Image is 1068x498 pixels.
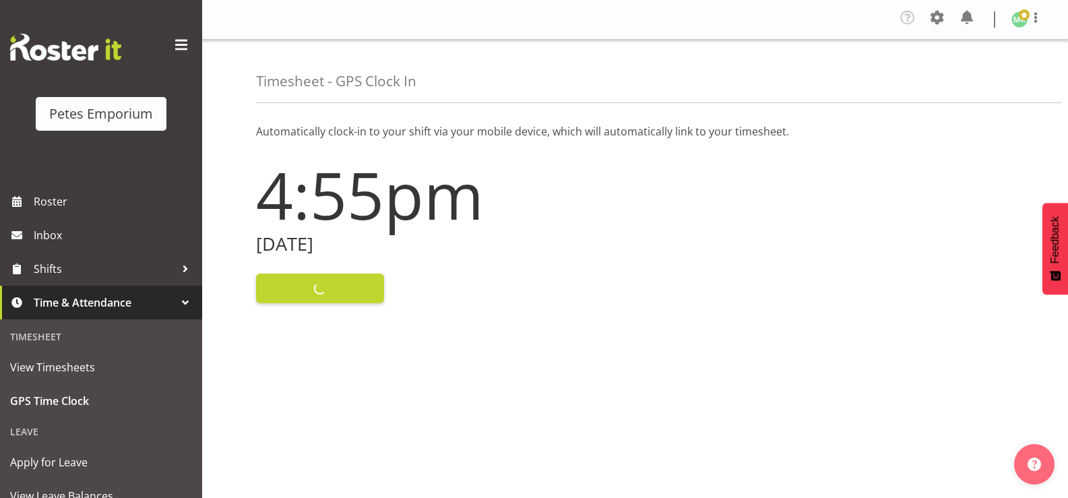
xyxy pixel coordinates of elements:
a: Apply for Leave [3,445,199,479]
span: Feedback [1049,216,1061,263]
h4: Timesheet - GPS Clock In [256,73,416,89]
div: Timesheet [3,323,199,350]
span: Apply for Leave [10,452,192,472]
div: Petes Emporium [49,104,153,124]
span: GPS Time Clock [10,391,192,411]
button: Feedback - Show survey [1042,203,1068,294]
a: View Timesheets [3,350,199,384]
span: Shifts [34,259,175,279]
h2: [DATE] [256,234,627,255]
img: melanie-richardson713.jpg [1011,11,1028,28]
span: Time & Attendance [34,292,175,313]
span: Roster [34,191,195,212]
div: Leave [3,418,199,445]
p: Automatically clock-in to your shift via your mobile device, which will automatically link to you... [256,123,1014,139]
span: View Timesheets [10,357,192,377]
span: Inbox [34,225,195,245]
h1: 4:55pm [256,158,627,231]
img: help-xxl-2.png [1028,458,1041,471]
a: GPS Time Clock [3,384,199,418]
img: Rosterit website logo [10,34,121,61]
